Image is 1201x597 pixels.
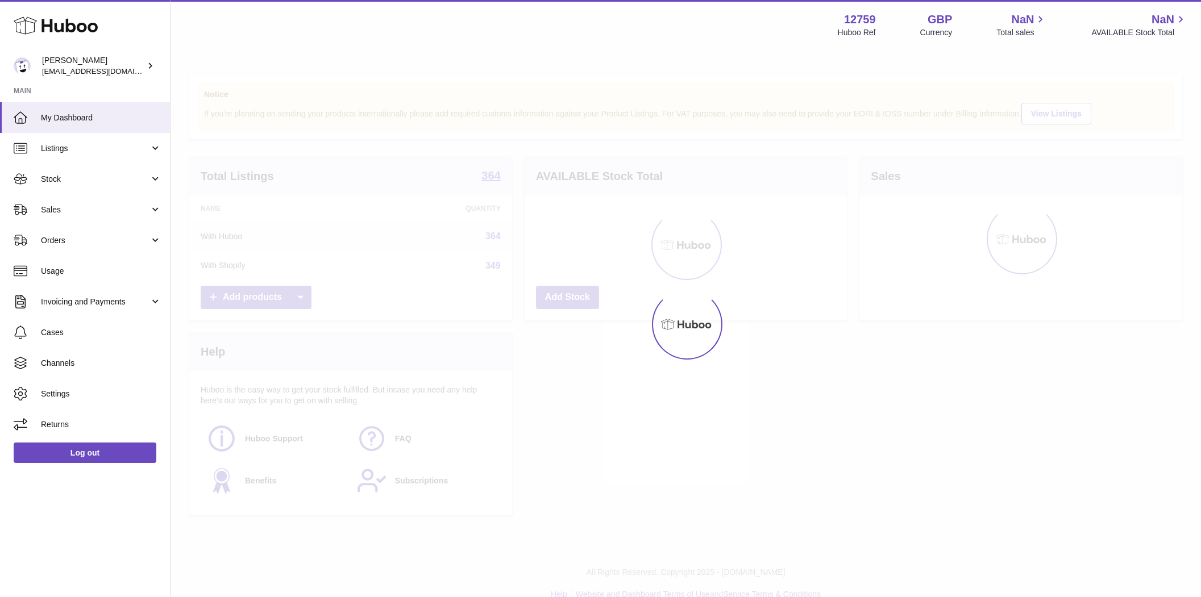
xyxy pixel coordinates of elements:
span: Invoicing and Payments [41,297,149,307]
span: [EMAIL_ADDRESS][DOMAIN_NAME] [42,66,167,76]
span: Cases [41,327,161,338]
span: Channels [41,358,161,369]
span: Returns [41,419,161,430]
span: My Dashboard [41,112,161,123]
img: sofiapanwar@unndr.com [14,57,31,74]
span: Orders [41,235,149,246]
span: AVAILABLE Stock Total [1091,27,1187,38]
span: Settings [41,389,161,399]
strong: 12759 [844,12,876,27]
span: Listings [41,143,149,154]
a: NaN Total sales [996,12,1047,38]
a: NaN AVAILABLE Stock Total [1091,12,1187,38]
span: Sales [41,204,149,215]
span: Total sales [996,27,1047,38]
div: [PERSON_NAME] [42,55,144,77]
strong: GBP [928,12,952,27]
a: Log out [14,442,156,463]
span: NaN [1011,12,1034,27]
span: NaN [1152,12,1174,27]
div: Currency [920,27,953,38]
span: Stock [41,174,149,185]
span: Usage [41,266,161,277]
div: Huboo Ref [838,27,876,38]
